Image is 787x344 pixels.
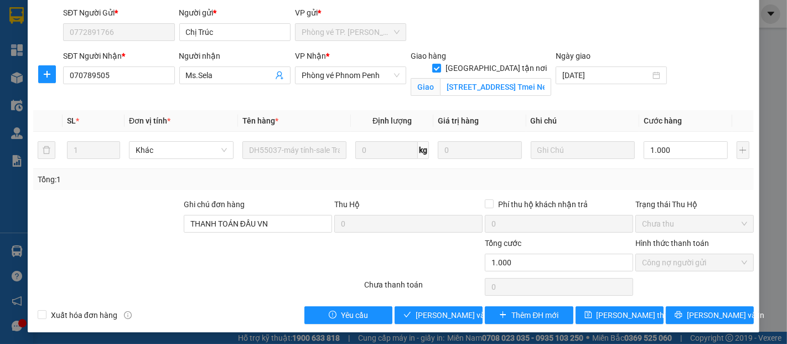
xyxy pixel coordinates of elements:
[485,306,573,324] button: plusThêm ĐH mới
[364,279,484,298] div: Chưa thanh toán
[372,116,412,125] span: Định lượng
[635,198,754,210] div: Trạng thái Thu Hộ
[295,7,406,19] div: VP gửi
[675,311,682,320] span: printer
[511,309,558,321] span: Thêm ĐH mới
[411,52,446,60] span: Giao hàng
[302,24,400,40] span: Phòng vé TP. Hồ Chí Minh
[341,309,368,321] span: Yêu cầu
[556,52,591,60] label: Ngày giao
[418,141,429,159] span: kg
[438,141,521,159] input: 0
[67,116,76,125] span: SL
[441,62,551,74] span: [GEOGRAPHIC_DATA] tận nơi
[275,71,284,80] span: user-add
[666,306,754,324] button: printer[PERSON_NAME] và In
[499,311,507,320] span: plus
[485,239,521,248] span: Tổng cước
[63,50,174,62] div: SĐT Người Nhận
[416,309,522,321] span: [PERSON_NAME] và Giao hàng
[179,50,291,62] div: Người nhận
[179,7,291,19] div: Người gửi
[242,141,347,159] input: VD: Bàn, Ghế
[494,198,592,210] span: Phí thu hộ khách nhận trả
[635,239,709,248] label: Hình thức thanh toán
[38,65,56,83] button: plus
[39,70,55,79] span: plus
[642,215,747,232] span: Chưa thu
[737,141,750,159] button: plus
[63,7,174,19] div: SĐT Người Gửi
[334,200,360,209] span: Thu Hộ
[440,78,551,96] input: Giao tận nơi
[184,215,332,233] input: Ghi chú đơn hàng
[576,306,664,324] button: save[PERSON_NAME] thay đổi
[184,200,245,209] label: Ghi chú đơn hàng
[129,116,170,125] span: Đơn vị tính
[438,116,479,125] span: Giá trị hàng
[597,309,685,321] span: [PERSON_NAME] thay đổi
[38,141,55,159] button: delete
[329,311,336,320] span: exclamation-circle
[642,254,747,271] span: Công nợ người gửi
[687,309,764,321] span: [PERSON_NAME] và In
[411,78,440,96] span: Giao
[136,142,227,158] span: Khác
[46,309,122,321] span: Xuất hóa đơn hàng
[395,306,483,324] button: check[PERSON_NAME] và Giao hàng
[526,110,640,132] th: Ghi chú
[403,311,411,320] span: check
[124,311,132,319] span: info-circle
[531,141,635,159] input: Ghi Chú
[242,116,278,125] span: Tên hàng
[302,67,400,84] span: Phòng vé Phnom Penh
[38,173,304,186] div: Tổng: 1
[644,116,682,125] span: Cước hàng
[304,306,392,324] button: exclamation-circleYêu cầu
[562,69,650,81] input: Ngày giao
[295,52,326,60] span: VP Nhận
[584,311,592,320] span: save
